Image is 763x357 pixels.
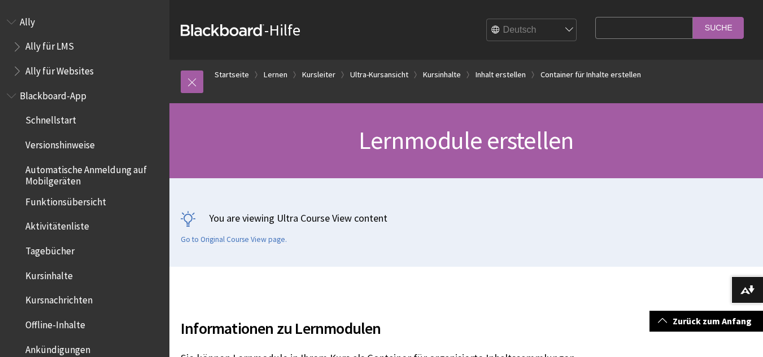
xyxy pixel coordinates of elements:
[20,86,86,102] span: Blackboard-App
[264,68,287,82] a: Lernen
[181,303,585,340] h2: Informationen zu Lernmodulen
[25,291,93,306] span: Kursnachrichten
[181,20,300,40] a: Blackboard-Hilfe
[25,340,90,355] span: Ankündigungen
[181,235,287,245] a: Go to Original Course View page.
[540,68,641,82] a: Container für Inhalte erstellen
[25,241,75,257] span: Tagebücher
[423,68,461,82] a: Kursinhalte
[25,192,106,208] span: Funktionsübersicht
[359,125,573,156] span: Lernmodule erstellen
[20,12,35,28] span: Ally
[181,24,264,36] strong: Blackboard
[25,61,94,77] span: Ally für Websites
[350,68,408,82] a: Ultra-Kursansicht
[487,19,577,42] select: Site Language Selector
[693,17,744,39] input: Suche
[25,135,95,151] span: Versionshinweise
[25,217,89,232] span: Aktivitätenliste
[25,37,74,52] span: Ally für LMS
[215,68,249,82] a: Startseite
[476,68,526,82] a: Inhalt erstellen
[25,160,162,187] span: Automatische Anmeldung auf Mobilgeräten
[25,315,85,330] span: Offline-Inhalte
[181,211,752,225] p: You are viewing Ultra Course View content
[25,266,73,281] span: Kursinhalte
[7,12,163,81] nav: Book outline for Anthology Ally Help
[649,311,763,332] a: Zurück zum Anfang
[302,68,335,82] a: Kursleiter
[25,111,76,126] span: Schnellstart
